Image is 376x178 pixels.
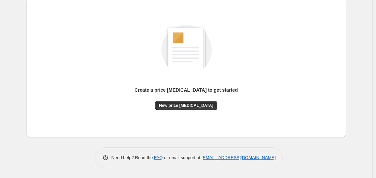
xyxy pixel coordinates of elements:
[159,103,213,108] span: New price [MEDICAL_DATA]
[201,155,276,160] a: [EMAIL_ADDRESS][DOMAIN_NAME]
[154,155,163,160] a: FAQ
[163,155,201,160] span: or email support at
[112,155,154,160] span: Need help? Read the
[155,101,217,110] button: New price [MEDICAL_DATA]
[134,87,238,93] p: Create a price [MEDICAL_DATA] to get started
